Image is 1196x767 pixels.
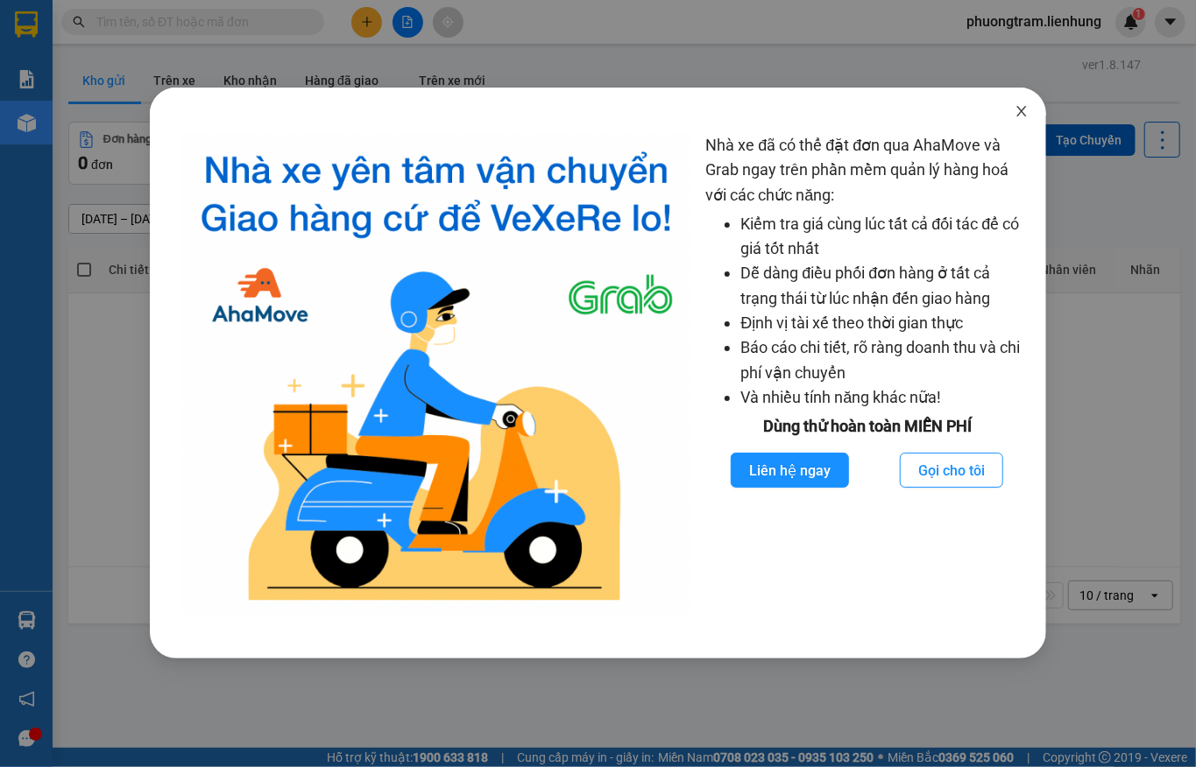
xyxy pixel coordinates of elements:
[740,385,1029,410] li: Và nhiều tính năng khác nữa!
[731,453,849,488] button: Liên hệ ngay
[997,88,1046,137] button: Close
[740,311,1029,335] li: Định vị tài xế theo thời gian thực
[918,460,985,482] span: Gọi cho tôi
[181,133,692,615] img: logo
[740,335,1029,385] li: Báo cáo chi tiết, rõ ràng doanh thu và chi phí vận chuyển
[1015,104,1029,118] span: close
[740,212,1029,262] li: Kiểm tra giá cùng lúc tất cả đối tác để có giá tốt nhất
[705,414,1029,439] div: Dùng thử hoàn toàn MIỄN PHÍ
[900,453,1003,488] button: Gọi cho tôi
[705,133,1029,615] div: Nhà xe đã có thể đặt đơn qua AhaMove và Grab ngay trên phần mềm quản lý hàng hoá với các chức năng:
[740,261,1029,311] li: Dễ dàng điều phối đơn hàng ở tất cả trạng thái từ lúc nhận đến giao hàng
[749,460,831,482] span: Liên hệ ngay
